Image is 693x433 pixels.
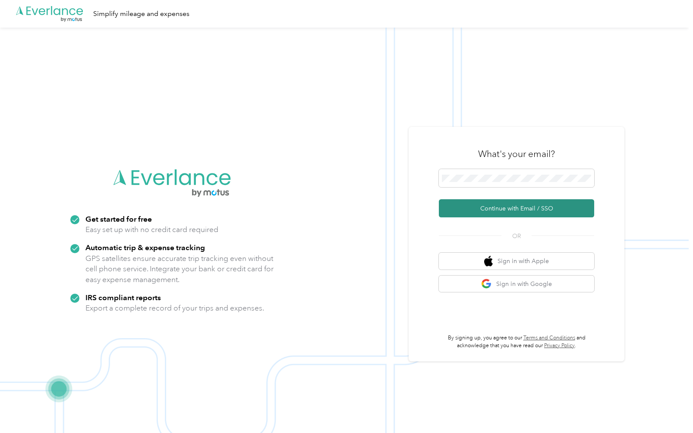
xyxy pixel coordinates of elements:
[544,342,575,349] a: Privacy Policy
[481,279,492,289] img: google logo
[85,293,161,302] strong: IRS compliant reports
[85,214,152,223] strong: Get started for free
[523,335,575,341] a: Terms and Conditions
[439,334,594,349] p: By signing up, you agree to our and acknowledge that you have read our .
[85,253,274,285] p: GPS satellites ensure accurate trip tracking even without cell phone service. Integrate your bank...
[478,148,555,160] h3: What's your email?
[85,243,205,252] strong: Automatic trip & expense tracking
[93,9,189,19] div: Simplify mileage and expenses
[439,199,594,217] button: Continue with Email / SSO
[484,256,493,267] img: apple logo
[85,224,218,235] p: Easy set up with no credit card required
[439,253,594,270] button: apple logoSign in with Apple
[501,232,532,241] span: OR
[85,303,264,314] p: Export a complete record of your trips and expenses.
[439,276,594,292] button: google logoSign in with Google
